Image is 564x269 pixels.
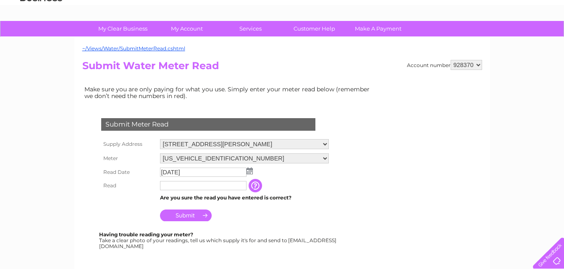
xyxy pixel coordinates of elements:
[82,45,185,52] a: ~/Views/Water/SubmitMeterRead.cshtml
[247,168,253,174] img: ...
[508,36,529,42] a: Contact
[99,231,193,238] b: Having trouble reading your meter?
[280,21,349,36] a: Customer Help
[249,179,264,192] input: Information
[88,21,157,36] a: My Clear Business
[461,36,486,42] a: Telecoms
[407,60,482,70] div: Account number
[416,36,432,42] a: Water
[536,36,556,42] a: Log out
[99,151,158,166] th: Meter
[160,210,212,221] input: Submit
[99,232,338,249] div: Take a clear photo of your readings, tell us which supply it's for and send to [EMAIL_ADDRESS][DO...
[101,118,315,131] div: Submit Meter Read
[216,21,285,36] a: Services
[491,36,503,42] a: Blog
[84,5,481,41] div: Clear Business is a trading name of Verastar Limited (registered in [GEOGRAPHIC_DATA] No. 3667643...
[152,21,221,36] a: My Account
[82,84,376,101] td: Make sure you are only paying for what you use. Simply enter your meter read below (remember we d...
[437,36,456,42] a: Energy
[99,137,158,151] th: Supply Address
[99,179,158,192] th: Read
[99,166,158,179] th: Read Date
[406,4,464,15] a: 0333 014 3131
[20,22,63,47] img: logo.png
[158,192,331,203] td: Are you sure the read you have entered is correct?
[82,60,482,76] h2: Submit Water Meter Read
[344,21,413,36] a: Make A Payment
